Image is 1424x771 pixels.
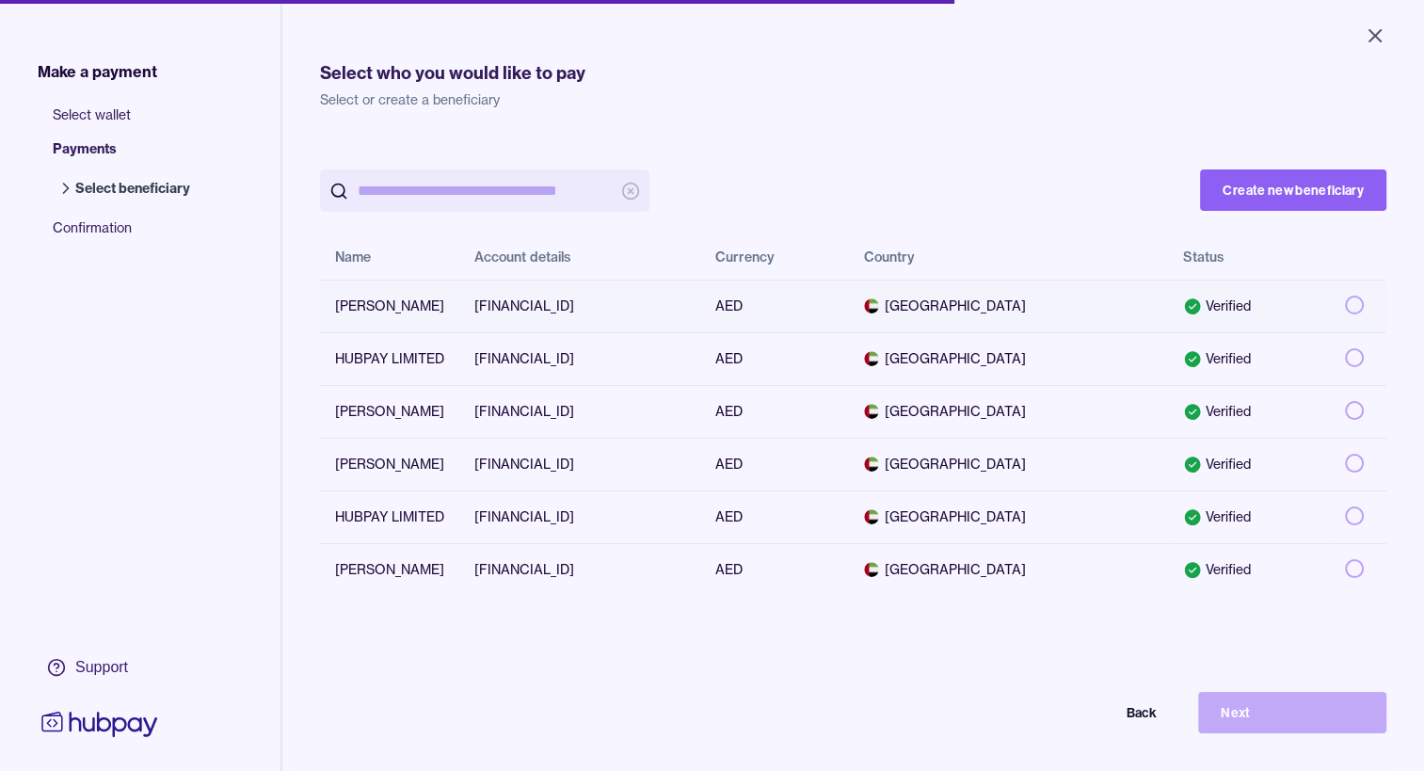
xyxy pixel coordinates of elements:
td: AED [700,490,849,543]
div: Verified [1183,349,1316,368]
div: HUBPAY LIMITED [335,349,444,368]
span: Make a payment [38,60,157,83]
th: Status [1168,234,1331,280]
span: [GEOGRAPHIC_DATA] [864,507,1153,526]
td: AED [700,438,849,490]
span: [GEOGRAPHIC_DATA] [864,349,1153,368]
span: Select beneficiary [75,179,190,198]
input: search [358,169,612,212]
td: [FINANCIAL_ID] [459,385,700,438]
td: AED [700,280,849,332]
span: [GEOGRAPHIC_DATA] [864,402,1153,421]
td: [FINANCIAL_ID] [459,280,700,332]
p: Select or create a beneficiary [320,90,1386,109]
span: Select wallet [53,105,209,139]
span: Confirmation [53,218,209,252]
td: AED [700,332,849,385]
th: Country [849,234,1168,280]
th: Currency [700,234,849,280]
td: [FINANCIAL_ID] [459,332,700,385]
div: [PERSON_NAME] [335,455,444,474]
td: [FINANCIAL_ID] [459,438,700,490]
button: Back [991,692,1179,733]
div: Support [75,657,128,678]
span: [GEOGRAPHIC_DATA] [864,297,1153,315]
div: Verified [1183,297,1316,315]
div: [PERSON_NAME] [335,560,444,579]
div: Verified [1183,402,1316,421]
span: [GEOGRAPHIC_DATA] [864,455,1153,474]
td: [FINANCIAL_ID] [459,490,700,543]
th: Account details [459,234,700,280]
td: AED [700,385,849,438]
td: AED [700,543,849,596]
span: Payments [53,139,209,173]
div: Verified [1183,455,1316,474]
div: HUBPAY LIMITED [335,507,444,526]
div: [PERSON_NAME] [335,297,444,315]
div: [PERSON_NAME] [335,402,444,421]
span: [GEOGRAPHIC_DATA] [864,560,1153,579]
th: Name [320,234,459,280]
div: Verified [1183,507,1316,526]
button: Create new beneficiary [1200,169,1386,211]
button: Close [1341,15,1409,56]
div: Verified [1183,560,1316,579]
a: Support [38,648,162,687]
td: [FINANCIAL_ID] [459,543,700,596]
h1: Select who you would like to pay [320,60,1386,87]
